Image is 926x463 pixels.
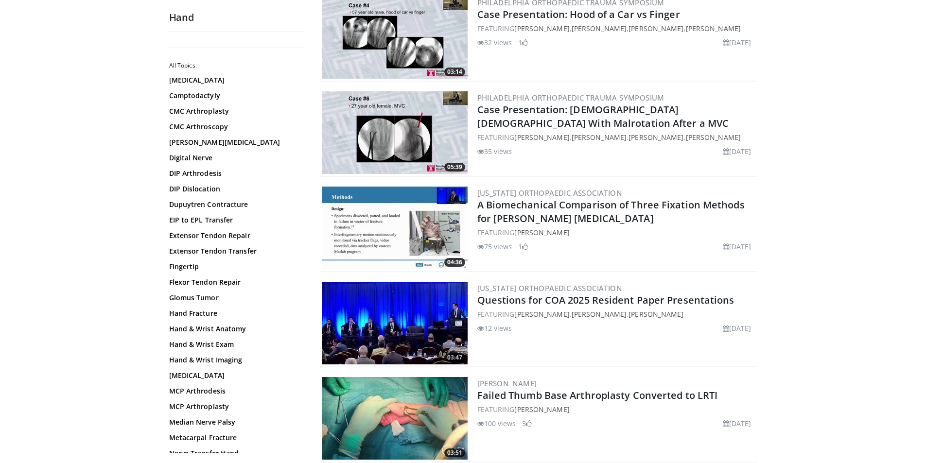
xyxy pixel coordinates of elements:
[169,277,300,287] a: Flexor Tendon Repair
[169,122,300,132] a: CMC Arthroscopy
[169,417,300,427] a: Median Nerve Palsy
[477,93,664,103] a: Philadelphia Orthopaedic Trauma Symposium
[444,258,465,267] span: 04:36
[444,68,465,76] span: 03:14
[572,133,627,142] a: [PERSON_NAME]
[169,231,300,240] a: Extensor Tendon Repair
[169,448,300,458] a: Nerve Transfer Hand
[169,11,305,24] h2: Hand
[477,389,718,402] a: Failed Thumb Base Arthroplasty Converted to LRTI
[629,309,683,319] a: [PERSON_NAME]
[514,24,569,33] a: [PERSON_NAME]
[477,283,623,293] a: [US_STATE] Orthopaedic Association
[518,241,528,252] li: 1
[686,24,741,33] a: [PERSON_NAME]
[169,153,300,163] a: Digital Nerve
[322,282,468,364] a: 03:47
[322,91,468,174] img: a4ad2d91-4556-448d-a62c-89816cb571e0.300x170_q85_crop-smart_upscale.jpg
[723,37,751,48] li: [DATE]
[169,246,300,256] a: Extensor Tendon Transfer
[169,262,300,272] a: Fingertip
[629,133,683,142] a: [PERSON_NAME]
[477,132,755,142] div: FEATURING , , ,
[322,187,468,269] a: 04:36
[477,293,734,307] a: Questions for COA 2025 Resident Paper Presentations
[514,228,569,237] a: [PERSON_NAME]
[444,163,465,171] span: 05:39
[477,309,755,319] div: FEATURING , ,
[322,187,468,269] img: f1ed3f9b-ac5f-4253-bceb-401459fc4346.300x170_q85_crop-smart_upscale.jpg
[169,293,300,303] a: Glomus Tumor
[169,75,300,85] a: [MEDICAL_DATA]
[477,241,512,252] li: 75 views
[518,37,528,48] li: 1
[522,418,532,429] li: 3
[686,133,741,142] a: [PERSON_NAME]
[477,146,512,156] li: 35 views
[514,133,569,142] a: [PERSON_NAME]
[169,386,300,396] a: MCP Arthrodesis
[169,62,303,69] h2: All Topics:
[169,340,300,349] a: Hand & Wrist Exam
[723,146,751,156] li: [DATE]
[444,353,465,362] span: 03:47
[477,188,623,198] a: [US_STATE] Orthopaedic Association
[169,371,300,380] a: [MEDICAL_DATA]
[169,309,300,318] a: Hand Fracture
[477,8,680,21] a: Case Presentation: Hood of a Car vs Finger
[572,309,627,319] a: [PERSON_NAME]
[477,23,755,34] div: FEATURING , , ,
[169,200,300,209] a: Dupuytren Contracture
[572,24,627,33] a: [PERSON_NAME]
[322,91,468,174] a: 05:39
[169,91,300,101] a: Camptodactyly
[477,404,755,414] div: FEATURING
[169,169,300,178] a: DIP Arthrodesis
[169,433,300,443] a: Metacarpal Fracture
[169,215,300,225] a: EIP to EPL Transfer
[444,448,465,457] span: 03:51
[723,418,751,429] li: [DATE]
[723,323,751,333] li: [DATE]
[169,324,300,334] a: Hand & Wrist Anatomy
[514,405,569,414] a: [PERSON_NAME]
[514,309,569,319] a: [PERSON_NAME]
[169,355,300,365] a: Hand & Wrist Imaging
[477,378,537,388] a: [PERSON_NAME]
[169,137,300,147] a: [PERSON_NAME][MEDICAL_DATA]
[477,323,512,333] li: 12 views
[169,106,300,116] a: CMC Arthroplasty
[477,227,755,238] div: FEATURING
[322,377,468,460] a: 03:51
[629,24,683,33] a: [PERSON_NAME]
[169,184,300,194] a: DIP Dislocation
[477,103,729,130] a: Case Presentation: [DEMOGRAPHIC_DATA] [DEMOGRAPHIC_DATA] With Malrotation After a MVC
[169,402,300,412] a: MCP Arthroplasty
[322,377,468,460] img: f3f88211-1d9e-450a-ad3a-8126fa7483a6.300x170_q85_crop-smart_upscale.jpg
[723,241,751,252] li: [DATE]
[477,418,516,429] li: 100 views
[322,282,468,364] img: b6f6416e-56b2-43c2-ba9b-3ef1aa1c52e8.300x170_q85_crop-smart_upscale.jpg
[477,198,745,225] a: A Biomechanical Comparison of Three Fixation Methods for [PERSON_NAME] [MEDICAL_DATA]
[477,37,512,48] li: 32 views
